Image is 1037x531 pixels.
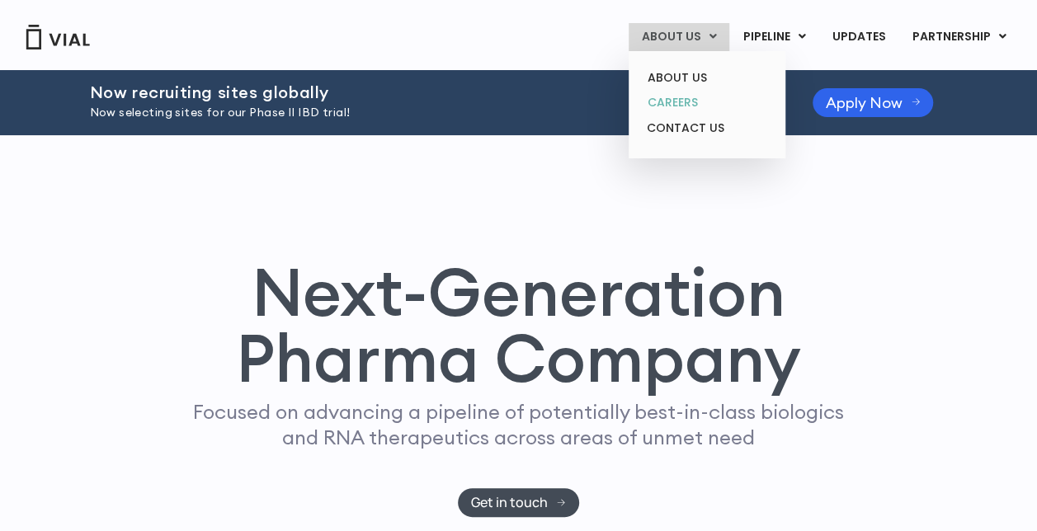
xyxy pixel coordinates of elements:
[813,88,934,117] a: Apply Now
[634,90,779,115] a: CAREERS
[899,23,1020,51] a: PARTNERSHIPMenu Toggle
[25,25,91,49] img: Vial Logo
[90,83,771,101] h2: Now recruiting sites globally
[819,23,898,51] a: UPDATES
[471,496,548,509] span: Get in touch
[162,259,876,391] h1: Next-Generation Pharma Company
[629,23,729,51] a: ABOUT USMenu Toggle
[634,115,779,142] a: CONTACT US
[730,23,818,51] a: PIPELINEMenu Toggle
[458,488,579,517] a: Get in touch
[826,96,903,109] span: Apply Now
[90,104,771,122] p: Now selecting sites for our Phase II IBD trial!
[634,65,779,91] a: ABOUT US
[186,399,851,450] p: Focused on advancing a pipeline of potentially best-in-class biologics and RNA therapeutics acros...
